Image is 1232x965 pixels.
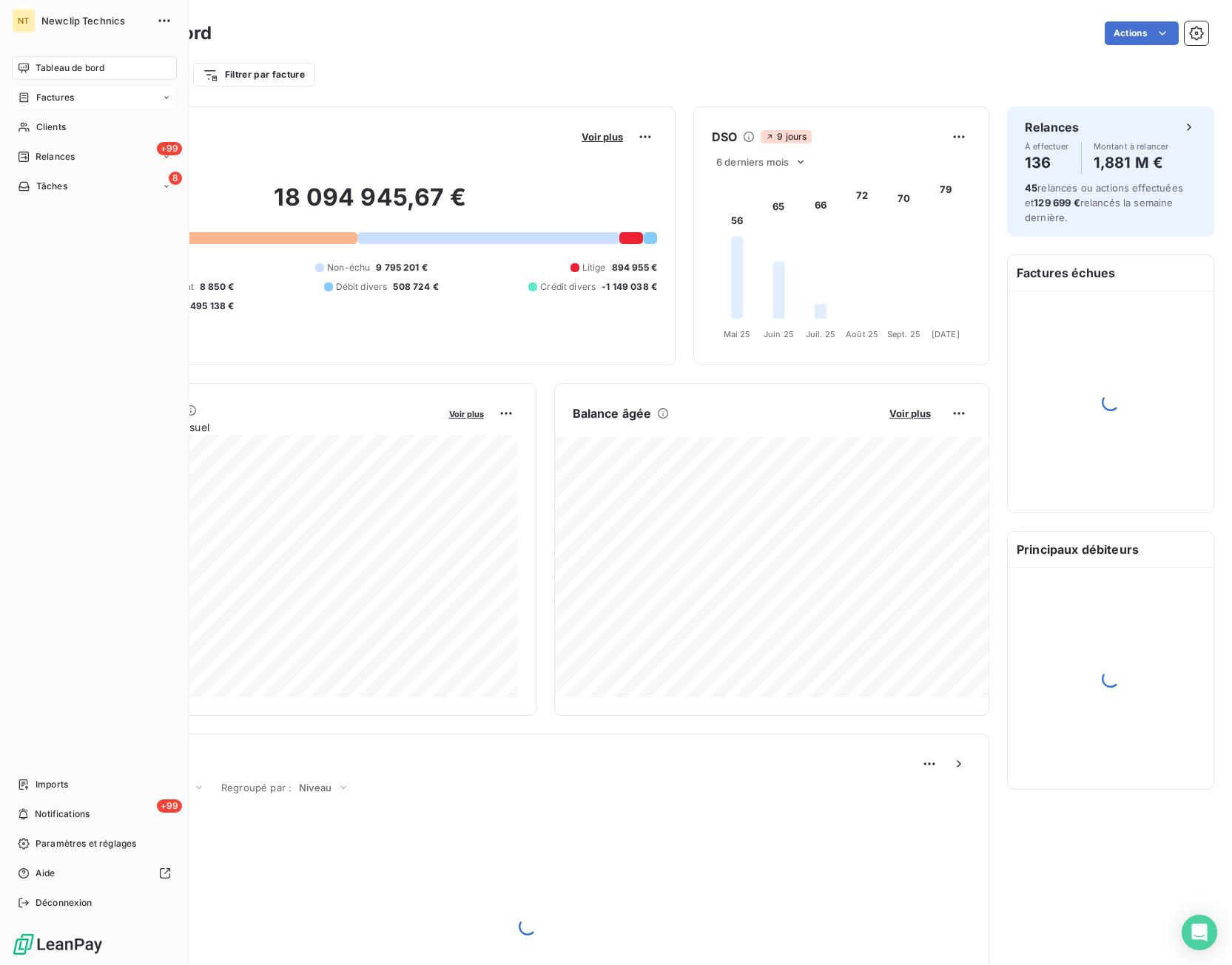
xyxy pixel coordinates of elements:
tspan: Juil. 25 [806,329,835,339]
span: Voir plus [889,407,931,419]
span: À effectuer [1025,142,1069,151]
h6: Principaux débiteurs [1008,532,1214,567]
tspan: [DATE] [932,329,960,339]
span: Tâches [36,180,67,193]
span: +99 [157,142,182,155]
span: 8 [169,172,182,185]
span: Niveau [299,782,331,793]
tspan: Sept. 25 [887,329,920,339]
button: Voir plus [445,407,488,420]
span: Montant à relancer [1094,142,1169,151]
span: 894 955 € [612,261,657,274]
span: Factures [36,91,74,104]
span: Tableau de bord [36,61,104,75]
tspan: Mai 25 [724,329,751,339]
span: 9 795 201 € [376,261,428,274]
button: Filtrer par facture [193,63,314,87]
button: Voir plus [885,407,935,420]
img: Logo LeanPay [12,932,104,956]
h4: 1,881 M € [1094,151,1169,175]
span: Non-échu [327,261,370,274]
span: Voir plus [582,131,623,143]
span: Relances [36,150,75,163]
span: Chiffre d'affaires mensuel [84,419,439,435]
h2: 18 094 945,67 € [84,183,657,227]
span: Débit divers [336,280,388,294]
span: Notifications [35,807,90,821]
span: -1 149 038 € [602,280,657,294]
h6: Balance âgée [573,404,652,422]
span: Clients [36,121,66,134]
h6: Factures échues [1008,255,1214,291]
h6: DSO [712,128,737,146]
button: Voir plus [577,130,627,143]
span: Regroupé par : [221,782,292,793]
span: Paramètres et réglages [36,837,136,850]
span: Imports [36,778,68,791]
span: Crédit divers [540,280,596,294]
span: -495 138 € [186,299,235,313]
div: NT [12,9,36,33]
span: Déconnexion [36,896,92,910]
span: 9 jours [761,130,811,143]
h4: 136 [1025,151,1069,175]
span: 508 724 € [393,280,438,294]
span: Litige [582,261,606,274]
div: Open Intercom Messenger [1182,915,1217,950]
span: 8 850 € [200,280,234,294]
span: Voir plus [449,409,484,419]
span: Aide [36,867,55,880]
span: Newclip Technics [41,15,148,27]
span: +99 [157,799,182,813]
span: 6 derniers mois [716,156,789,168]
h6: Relances [1025,118,1079,136]
span: 129 699 € [1034,197,1080,209]
tspan: Juin 25 [764,329,794,339]
a: Aide [12,861,177,885]
button: Actions [1105,21,1179,45]
tspan: Août 25 [846,329,878,339]
span: relances ou actions effectuées et relancés la semaine dernière. [1025,182,1183,223]
span: 45 [1025,182,1037,194]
